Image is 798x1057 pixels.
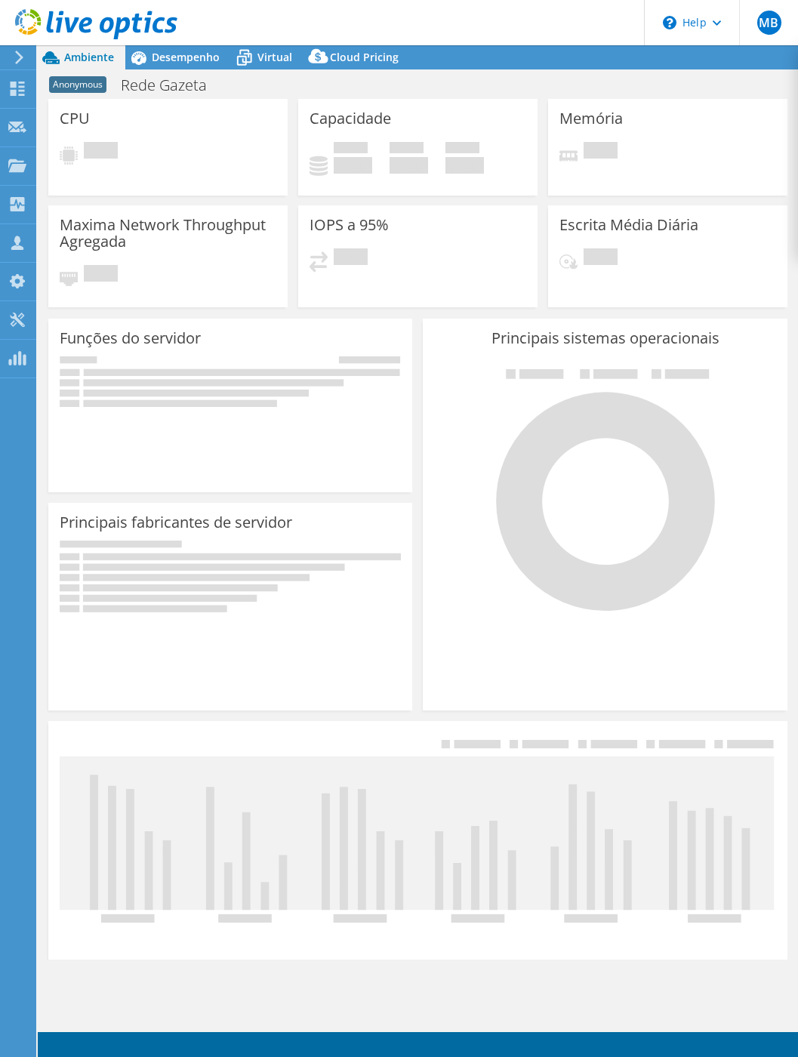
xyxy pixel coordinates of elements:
[445,142,479,157] span: Total
[60,514,292,531] h3: Principais fabricantes de servidor
[757,11,781,35] span: MB
[310,217,389,233] h3: IOPS a 95%
[390,157,428,174] h4: 0 GiB
[559,217,698,233] h3: Escrita Média Diária
[64,50,114,64] span: Ambiente
[152,50,220,64] span: Desempenho
[60,217,276,250] h3: Maxima Network Throughput Agregada
[114,77,230,94] h1: Rede Gazeta
[445,157,484,174] h4: 0 GiB
[559,110,623,127] h3: Memória
[390,142,424,157] span: Disponível
[663,16,676,29] svg: \n
[584,142,618,162] span: Pendente
[60,110,90,127] h3: CPU
[84,265,118,285] span: Pendente
[84,142,118,162] span: Pendente
[334,157,372,174] h4: 0 GiB
[334,142,368,157] span: Usado
[330,50,399,64] span: Cloud Pricing
[584,248,618,269] span: Pendente
[60,330,201,347] h3: Funções do servidor
[49,76,106,93] span: Anonymous
[310,110,391,127] h3: Capacidade
[334,248,368,269] span: Pendente
[257,50,292,64] span: Virtual
[434,330,775,347] h3: Principais sistemas operacionais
